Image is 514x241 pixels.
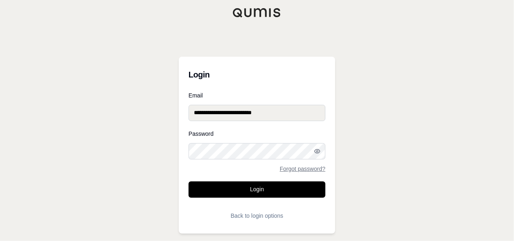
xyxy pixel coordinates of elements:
[189,181,325,198] button: Login
[280,166,325,172] a: Forgot password?
[189,131,325,137] label: Password
[189,66,325,83] h3: Login
[189,93,325,98] label: Email
[189,208,325,224] button: Back to login options
[233,8,281,18] img: Qumis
